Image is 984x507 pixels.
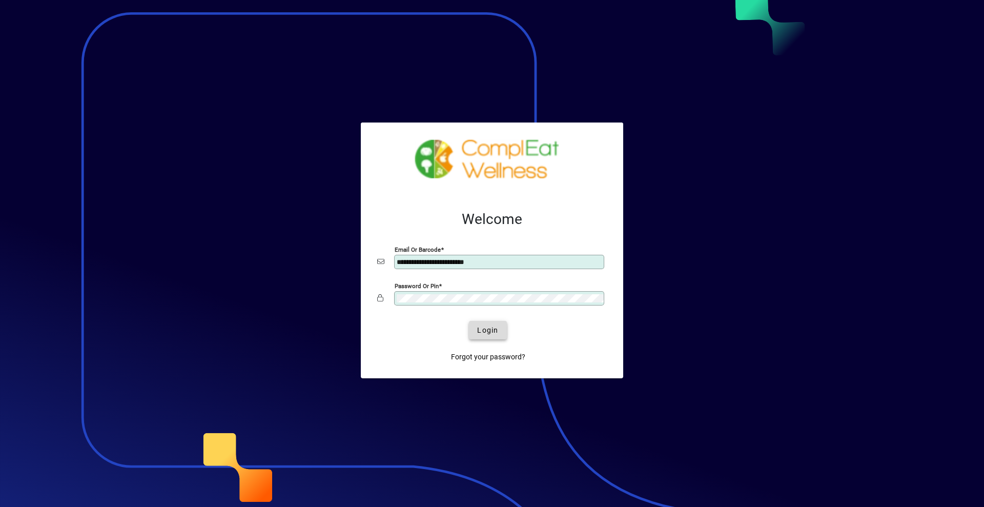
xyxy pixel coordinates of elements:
[477,325,498,336] span: Login
[395,282,439,290] mat-label: Password or Pin
[469,321,506,339] button: Login
[377,211,607,228] h2: Welcome
[451,352,525,362] span: Forgot your password?
[447,348,529,366] a: Forgot your password?
[395,246,441,253] mat-label: Email or Barcode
